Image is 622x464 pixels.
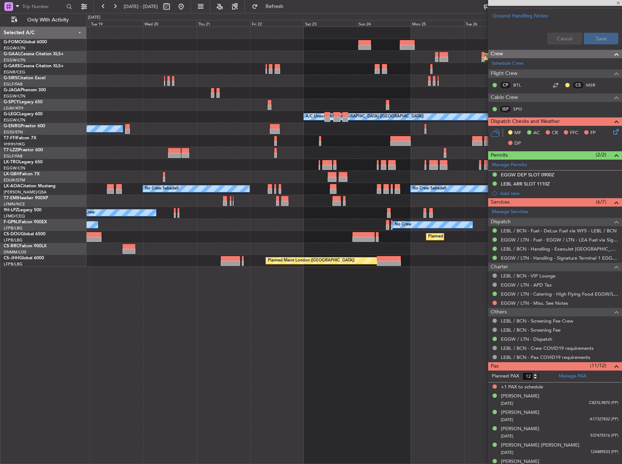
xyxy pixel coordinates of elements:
span: FP [590,129,596,137]
div: ISP [499,105,511,113]
span: G-ENRG [4,124,21,128]
span: Refresh [259,4,290,9]
span: CS-DOU [4,232,21,236]
a: EGGW/LTN [4,45,25,51]
span: G-GAAL [4,52,20,56]
span: [DATE] - [DATE] [124,3,158,10]
a: T7-LZZIPraetor 600 [4,148,43,152]
a: CS-DOUGlobal 6500 [4,232,45,236]
span: Others [491,308,507,316]
div: [DATE] [88,15,100,21]
span: 537475516 (PP) [590,433,618,439]
a: LFPB/LBG [4,237,23,243]
span: [DATE] [501,450,513,455]
a: LEBL / BCN - Screening Fee [501,327,561,333]
a: G-SIRSCitation Excel [4,76,45,80]
a: LX-GBHFalcon 7X [4,172,40,176]
a: G-GAALCessna Citation XLS+ [4,52,64,56]
a: EGGW/LTN [4,93,25,99]
div: Planned Maint London ([GEOGRAPHIC_DATA]) [268,255,355,266]
a: EGLF/FAB [4,153,23,159]
label: Planned PAX [492,373,519,380]
a: MSR [586,82,602,88]
div: Add new [500,190,618,196]
a: LEBL / BCN - Pax COVID19 requirements [501,354,590,360]
span: +1 PAX to schedule [501,384,543,391]
span: FFC [570,129,578,137]
a: EDLW/DTM [4,177,25,183]
span: Dispatch [491,218,511,226]
span: A17327832 (PP) [590,416,618,423]
span: (2/2) [596,151,606,159]
div: [PERSON_NAME] [501,425,539,433]
div: [PERSON_NAME] [501,409,539,416]
a: G-LEGCLegacy 600 [4,112,43,116]
span: G-GARE [4,64,20,68]
a: LGAV/ATH [4,105,23,111]
div: Sun 24 [357,20,411,27]
span: T7-FFI [4,136,16,140]
span: Crew [491,50,503,58]
a: LFPB/LBG [4,261,23,267]
span: Charter [491,263,508,271]
a: LX-AOACitation Mustang [4,184,56,188]
div: Thu 21 [197,20,250,27]
a: CS-JHHGlobal 6000 [4,256,44,260]
a: EGGW / LTN - Handling - Signature Terminal 1 EGGW / LTN [501,255,618,261]
div: Tue 26 [464,20,518,27]
div: Tue 19 [89,20,143,27]
div: EGGW DEP SLOT 0900Z [501,172,554,178]
a: G-SPCYLegacy 650 [4,100,43,104]
span: MF [514,129,521,137]
a: EGSS/STN [4,129,23,135]
span: [DATE] [501,401,513,406]
span: 9H-LPZ [4,208,18,212]
a: LFPB/LBG [4,225,23,231]
a: EGNR/CEG [4,69,25,75]
a: DNMM/LOS [4,249,26,255]
div: No Crew [395,219,411,230]
div: CP [499,81,511,89]
a: VHHH/HKG [4,141,25,147]
span: Cabin Crew [491,93,518,102]
a: CS-RRCFalcon 900LX [4,244,47,248]
span: [DATE] [501,433,513,439]
span: Services [491,198,510,207]
span: T7-LZZI [4,148,19,152]
a: EGGW / LTN - Dispatch [501,336,552,342]
a: EGGW/LTN [4,165,25,171]
a: Manage Services [492,208,528,216]
span: (11/12) [590,362,606,369]
span: AC [533,129,540,137]
span: T7-EMI [4,196,18,200]
span: Only With Activity [19,17,77,23]
span: Pax [491,362,499,371]
a: LFMN/NCE [4,201,25,207]
div: LEBL ARR SLOT 1110Z [501,181,550,187]
button: Refresh [248,1,292,12]
a: F-GPNJFalcon 900EX [4,220,47,224]
a: EGGW / LTN - Catering - High Flying Food EGGW/LTN [501,291,618,297]
span: G-SIRS [4,76,17,80]
a: 9H-LPZLegacy 500 [4,208,41,212]
span: [DATE] [501,417,513,423]
a: Schedule Crew [492,60,523,67]
a: EGLF/FAB [4,81,23,87]
span: LX-GBH [4,172,20,176]
div: Mon 25 [411,20,464,27]
span: LX-TRO [4,160,19,164]
a: LEBL / BCN - Screening Fee Crew [501,318,573,324]
a: LEBL / BCN - Crew COVID19 requirements [501,345,594,351]
div: Sat 23 [304,20,357,27]
div: A/C Unavailable [GEOGRAPHIC_DATA] ([GEOGRAPHIC_DATA]) [306,111,424,122]
span: CS-RRC [4,244,19,248]
div: Ground Handling Notes [493,12,618,20]
a: EGGW / LTN - Fuel - EGGW / LTN - LEA Fuel via Signature in EGGW [501,237,618,243]
a: G-ENRGPraetor 600 [4,124,45,128]
a: LEBL / BCN - Fuel - DeLux Fuel via WFS - LEBL / BCN [501,228,617,234]
span: Flight Crew [491,69,518,78]
span: C8ZXL9870 (PP) [589,400,618,406]
a: Manage Permits [492,161,527,169]
a: G-FOMOGlobal 6000 [4,40,47,44]
span: 124489533 (PP) [590,449,618,455]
